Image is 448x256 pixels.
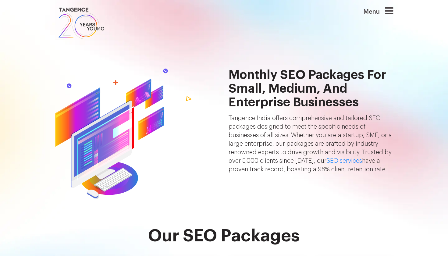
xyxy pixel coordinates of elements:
img: logo SVG [55,6,105,41]
a: SEO services [326,158,362,164]
h2: Monthly SEO Packages for Small, Medium, and Enterprise Businesses [229,68,393,114]
h2: Our SEO Packages [55,227,393,253]
img: presentntion-img1.png [55,68,192,199]
p: Tangence India offers comprehensive and tailored SEO packages designed to meet the specific needs... [229,114,393,179]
